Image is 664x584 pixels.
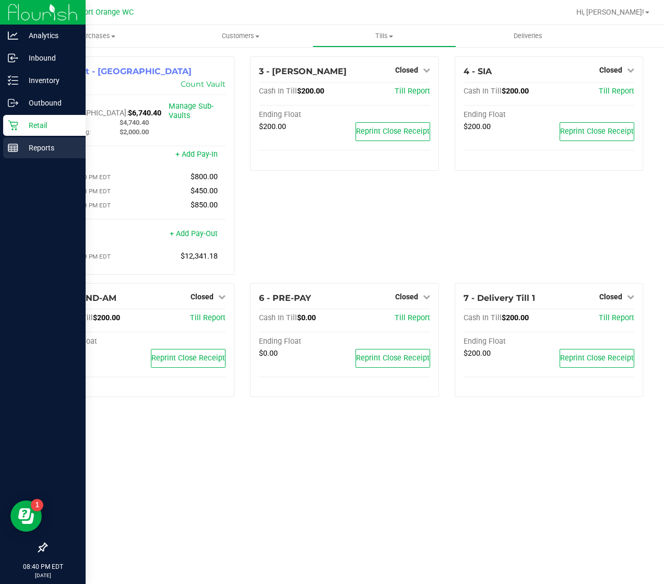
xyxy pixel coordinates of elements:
p: Inventory [18,74,81,87]
p: Retail [18,119,81,132]
span: Purchases [25,31,169,41]
span: $4,740.40 [120,119,149,126]
button: Reprint Close Receipt [355,349,430,368]
a: Count Vault [181,79,226,89]
a: Purchases [25,25,169,47]
inline-svg: Reports [8,143,18,153]
a: Till Report [190,313,226,322]
a: Manage Sub-Vaults [169,102,214,120]
div: Ending Float [259,337,345,346]
span: $200.00 [464,349,491,358]
span: Closed [395,293,418,301]
div: Ending Float [464,110,549,120]
button: Reprint Close Receipt [151,349,226,368]
span: Hi, [PERSON_NAME]! [576,8,644,16]
inline-svg: Inbound [8,53,18,63]
p: Inbound [18,52,81,64]
span: $800.00 [191,172,218,181]
span: $200.00 [297,87,324,96]
span: Closed [191,293,214,301]
span: $200.00 [464,122,491,131]
a: Customers [169,25,312,47]
a: + Add Pay-Out [170,229,218,238]
span: 7 - Delivery Till 1 [464,293,535,303]
inline-svg: Inventory [8,75,18,86]
p: Reports [18,142,81,154]
inline-svg: Analytics [8,30,18,41]
div: Ending Float [55,337,140,346]
span: Cash In [GEOGRAPHIC_DATA]: [55,99,128,118]
span: $200.00 [502,313,529,322]
span: Reprint Close Receipt [560,354,634,363]
p: [DATE] [5,571,81,579]
span: Reprint Close Receipt [356,127,430,136]
a: Till Report [395,313,430,322]
a: + Add Pay-In [175,150,218,159]
p: 08:40 PM EDT [5,562,81,571]
div: Ending Float [259,110,345,120]
span: 3 - [PERSON_NAME] [259,66,347,76]
span: 4 - SIA [464,66,492,76]
span: $850.00 [191,201,218,209]
button: Reprint Close Receipt [355,122,430,141]
span: Cash In Till [464,313,502,322]
span: 6 - PRE-PAY [259,293,311,303]
span: 1 - Vault - [GEOGRAPHIC_DATA] [55,66,192,76]
span: Closed [599,293,622,301]
span: $0.00 [297,313,316,322]
inline-svg: Outbound [8,98,18,108]
span: $0.00 [259,349,278,358]
div: Pay-Ins [55,151,140,160]
div: Pay-Outs [55,230,140,240]
span: 5 - SI-AND-AM [55,293,116,303]
span: Customers [169,31,312,41]
iframe: Resource center [10,500,42,532]
iframe: Resource center unread badge [31,499,43,511]
span: Closed [599,66,622,74]
span: Reprint Close Receipt [560,127,634,136]
span: $450.00 [191,186,218,195]
inline-svg: Retail [8,120,18,131]
a: Deliveries [456,25,600,47]
p: Analytics [18,29,81,42]
button: Reprint Close Receipt [560,349,634,368]
a: Till Report [395,87,430,96]
span: $2,000.00 [120,128,149,136]
span: Deliveries [500,31,556,41]
span: Reprint Close Receipt [151,354,225,363]
span: $200.00 [93,313,120,322]
span: $200.00 [502,87,529,96]
p: Outbound [18,97,81,109]
a: Till Report [599,87,634,96]
span: $6,740.40 [128,109,161,118]
span: Port Orange WC [79,8,134,17]
span: Tills [313,31,456,41]
span: Cash In Till [259,87,297,96]
span: $12,341.18 [181,252,218,261]
a: Till Report [599,313,634,322]
span: Cash In Till [464,87,502,96]
span: $200.00 [259,122,286,131]
span: Closed [395,66,418,74]
a: Tills [313,25,456,47]
span: Reprint Close Receipt [356,354,430,363]
button: Reprint Close Receipt [560,122,634,141]
span: Cash In Till [259,313,297,322]
div: Ending Float [464,337,549,346]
